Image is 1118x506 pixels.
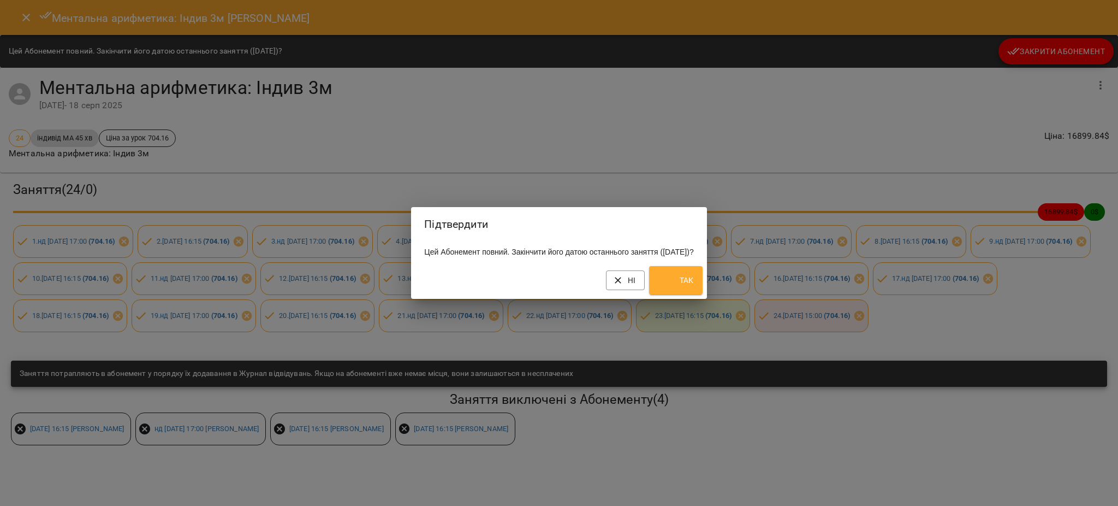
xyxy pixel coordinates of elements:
h2: Підтвердити [424,216,693,233]
span: Так [658,269,694,291]
button: Ні [606,270,645,290]
span: Ні [615,274,636,287]
div: Цей Абонемент повний. Закінчити його датою останнього заняття ([DATE])? [411,242,706,262]
button: Так [649,266,703,295]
